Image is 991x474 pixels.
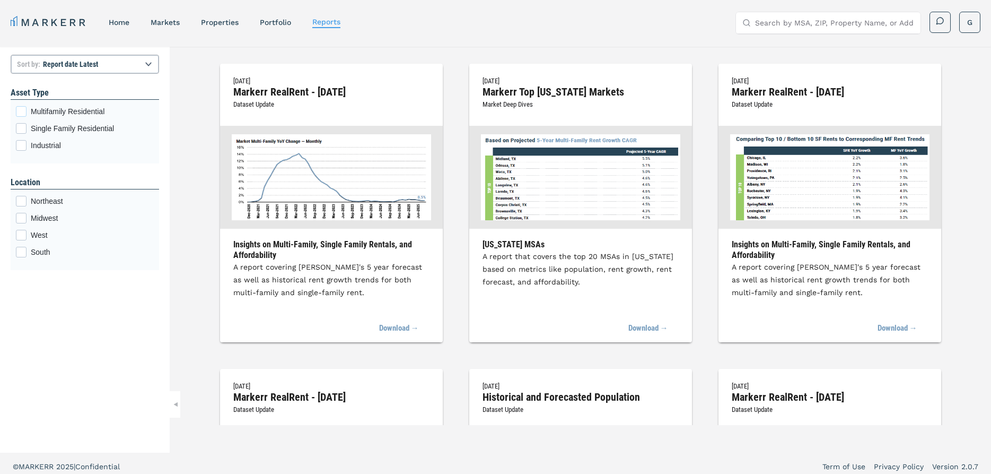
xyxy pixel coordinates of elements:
[233,406,274,413] span: Dataset Update
[31,247,154,257] span: South
[483,239,679,250] h3: [US_STATE] MSAs
[233,392,429,402] h2: Markerr RealRent - [DATE]
[16,140,154,151] div: Industrial checkbox input
[732,406,773,413] span: Dataset Update
[732,263,920,297] span: A report covering [PERSON_NAME]'s 5 year forecast as well as historical rent growth trends for bo...
[19,462,56,471] span: MARKERR
[874,461,924,472] a: Privacy Policy
[233,77,250,85] span: [DATE]
[312,18,340,26] a: reports
[732,382,749,390] span: [DATE]
[483,252,673,286] span: A report that covers the top 20 MSAs in [US_STATE] based on metrics like population, rent growth,...
[732,87,928,97] h2: Markerr RealRent - [DATE]
[233,239,429,261] h3: Insights on Multi-Family, Single Family Rentals, and Affordability
[151,18,180,27] a: markets
[201,18,239,27] a: properties
[932,461,978,472] a: Version 2.0.7
[822,461,865,472] a: Term of Use
[11,87,159,99] h1: Asset Type
[31,213,154,223] span: Midwest
[967,17,972,28] span: G
[628,317,668,340] a: Download →
[16,196,154,206] div: Northeast checkbox input
[483,406,523,413] span: Dataset Update
[31,123,154,134] span: Single Family Residential
[379,317,419,340] a: Download →
[878,317,917,340] a: Download →
[16,123,154,134] div: Single Family Residential checkbox input
[483,77,499,85] span: [DATE]
[483,87,679,97] h2: Markerr Top [US_STATE] Markets
[730,134,929,220] img: Markerr RealRent - July 2025
[233,87,429,97] h2: Markerr RealRent - [DATE]
[11,55,159,74] select: Sort by:
[31,230,154,240] span: West
[732,100,773,108] span: Dataset Update
[483,392,679,402] h2: Historical and Forecasted Population
[959,12,980,33] button: G
[233,100,274,108] span: Dataset Update
[56,462,75,471] span: 2025 |
[16,230,154,240] div: West checkbox input
[31,196,154,206] span: Northeast
[31,106,154,117] span: Multifamily Residential
[483,382,499,390] span: [DATE]
[16,106,154,117] div: Multifamily Residential checkbox input
[732,77,749,85] span: [DATE]
[109,18,129,27] a: home
[233,382,250,390] span: [DATE]
[232,134,431,220] img: Markerr RealRent - August 2025
[16,213,154,223] div: Midwest checkbox input
[13,462,19,471] span: ©
[755,12,914,33] input: Search by MSA, ZIP, Property Name, or Address
[31,140,154,151] span: Industrial
[11,176,159,189] h1: Location
[233,263,422,297] span: A report covering [PERSON_NAME]'s 5 year forecast as well as historical rent growth trends for bo...
[16,247,154,257] div: South checkbox input
[481,134,680,220] img: Markerr Top Texas Markets
[732,239,928,261] h3: Insights on Multi-Family, Single Family Rentals, and Affordability
[11,15,87,30] a: MARKERR
[260,18,291,27] a: Portfolio
[732,392,928,402] h2: Markerr RealRent - [DATE]
[75,462,120,471] span: Confidential
[483,100,533,108] span: Market Deep Dives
